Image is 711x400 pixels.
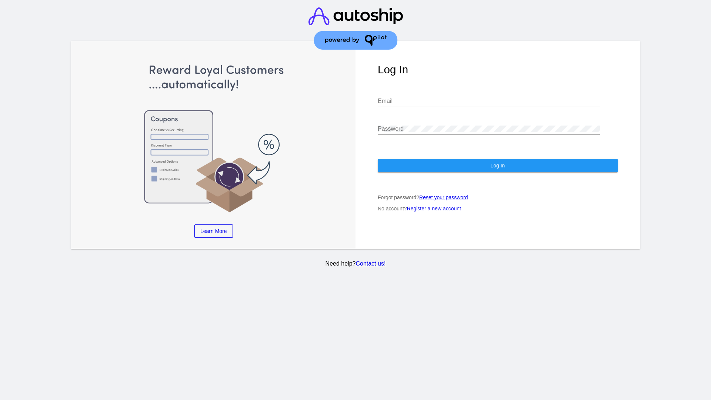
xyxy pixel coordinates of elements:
[94,63,334,213] img: Apply Coupons Automatically to Scheduled Orders with QPilot
[378,206,618,211] p: No account?
[407,206,461,211] a: Register a new account
[378,159,618,172] button: Log In
[378,63,618,76] h1: Log In
[419,194,468,200] a: Reset your password
[70,260,641,267] p: Need help?
[200,228,227,234] span: Learn More
[378,194,618,200] p: Forgot password?
[378,98,600,104] input: Email
[355,260,385,267] a: Contact us!
[194,224,233,238] a: Learn More
[490,163,505,169] span: Log In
